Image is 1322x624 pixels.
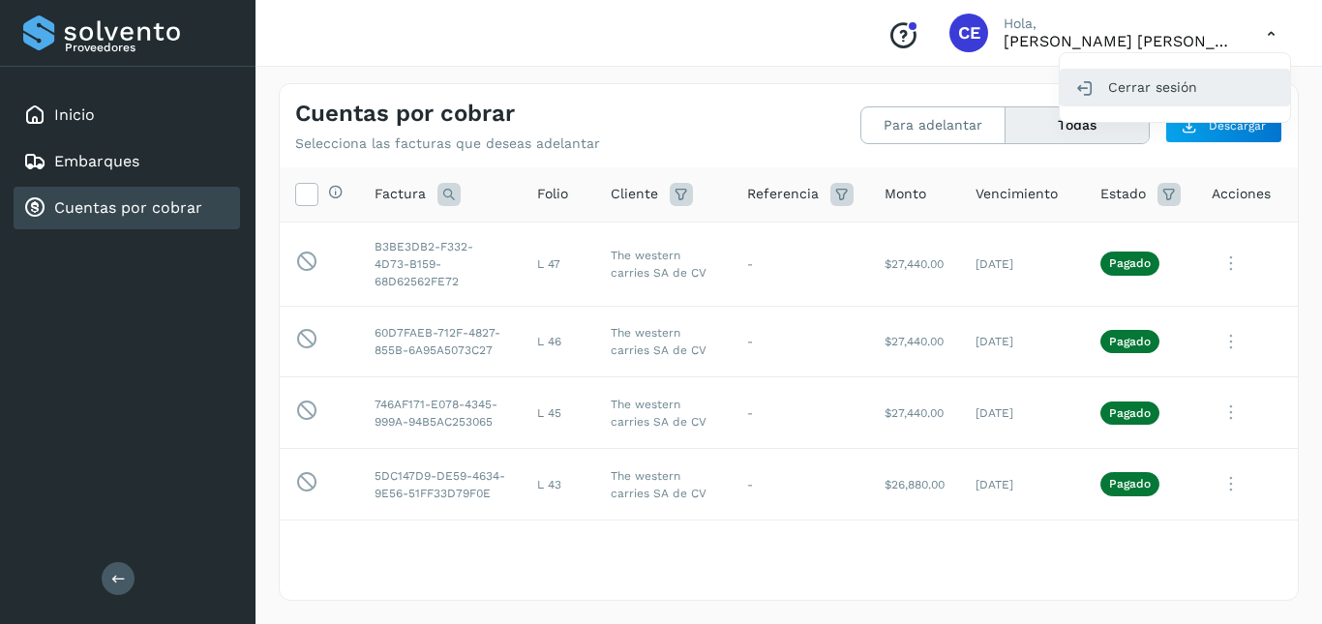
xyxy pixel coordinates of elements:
a: Inicio [54,105,95,124]
div: Embarques [14,140,240,183]
div: Cuentas por cobrar [14,187,240,229]
div: Inicio [14,94,240,136]
a: Embarques [54,152,139,170]
div: Cerrar sesión [1060,69,1290,105]
a: Cuentas por cobrar [54,198,202,217]
p: Proveedores [65,41,232,54]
